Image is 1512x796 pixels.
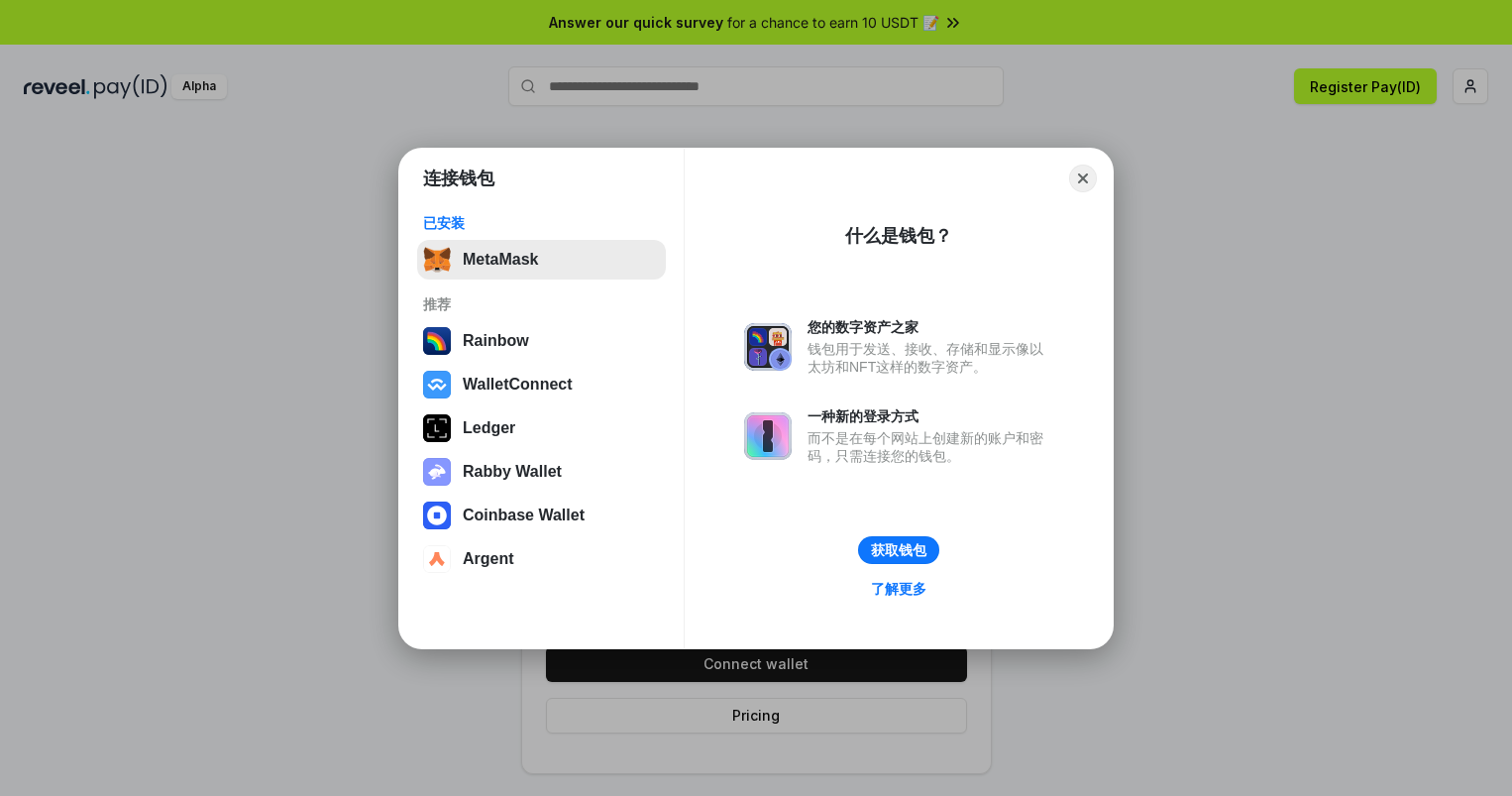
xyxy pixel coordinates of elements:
button: MetaMask [417,240,666,280]
img: svg+xml,%3Csvg%20width%3D%2228%22%20height%3D%2228%22%20viewBox%3D%220%200%2028%2028%22%20fill%3D... [423,371,451,398]
img: svg+xml,%3Csvg%20xmlns%3D%22http%3A%2F%2Fwww.w3.org%2F2000%2Fsvg%22%20width%3D%2228%22%20height%3... [423,414,451,442]
button: Argent [417,539,666,579]
button: Coinbase Wallet [417,496,666,535]
h1: 连接钱包 [423,167,494,190]
div: Rainbow [463,332,529,350]
button: WalletConnect [417,365,666,404]
div: WalletConnect [463,376,573,394]
img: svg+xml,%3Csvg%20fill%3D%22none%22%20height%3D%2233%22%20viewBox%3D%220%200%2035%2033%22%20width%... [423,246,451,274]
div: Coinbase Wallet [463,507,585,524]
div: 一种新的登录方式 [808,407,1053,425]
div: MetaMask [463,251,538,269]
div: 了解更多 [871,580,926,598]
div: 您的数字资产之家 [808,318,1053,336]
div: Ledger [463,419,515,437]
button: 获取钱包 [858,536,939,564]
img: svg+xml,%3Csvg%20xmlns%3D%22http%3A%2F%2Fwww.w3.org%2F2000%2Fsvg%22%20fill%3D%22none%22%20viewBox... [744,412,792,460]
img: svg+xml,%3Csvg%20width%3D%22120%22%20height%3D%22120%22%20viewBox%3D%220%200%20120%20120%22%20fil... [423,327,451,355]
button: Close [1069,165,1097,192]
a: 了解更多 [859,576,938,602]
div: 推荐 [423,295,660,313]
button: Rabby Wallet [417,452,666,492]
div: Argent [463,550,514,568]
div: 什么是钱包？ [845,224,952,248]
img: svg+xml,%3Csvg%20xmlns%3D%22http%3A%2F%2Fwww.w3.org%2F2000%2Fsvg%22%20fill%3D%22none%22%20viewBox... [423,458,451,486]
div: 而不是在每个网站上创建新的账户和密码，只需连接您的钱包。 [808,429,1053,465]
button: Rainbow [417,321,666,361]
button: Ledger [417,408,666,448]
img: svg+xml,%3Csvg%20xmlns%3D%22http%3A%2F%2Fwww.w3.org%2F2000%2Fsvg%22%20fill%3D%22none%22%20viewBox... [744,323,792,371]
div: Rabby Wallet [463,463,562,481]
div: 钱包用于发送、接收、存储和显示像以太坊和NFT这样的数字资产。 [808,340,1053,376]
img: svg+xml,%3Csvg%20width%3D%2228%22%20height%3D%2228%22%20viewBox%3D%220%200%2028%2028%22%20fill%3D... [423,502,451,529]
div: 已安装 [423,214,660,232]
div: 获取钱包 [871,541,926,559]
img: svg+xml,%3Csvg%20width%3D%2228%22%20height%3D%2228%22%20viewBox%3D%220%200%2028%2028%22%20fill%3D... [423,545,451,573]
